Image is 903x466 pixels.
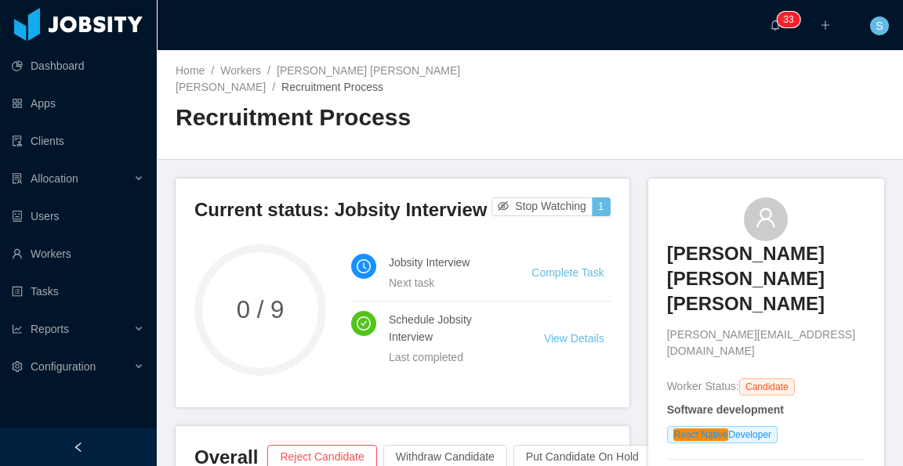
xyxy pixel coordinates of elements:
span: Worker Status: [667,380,739,392]
span: [PERSON_NAME][EMAIL_ADDRESS][DOMAIN_NAME] [667,327,865,359]
a: icon: pie-chartDashboard [12,50,144,81]
i: icon: setting [12,361,23,372]
h3: Current status: Jobsity Interview [194,197,491,222]
h4: Schedule Jobsity Interview [389,311,506,345]
span: Reports [31,323,69,335]
span: S [876,16,883,35]
a: icon: userWorkers [12,238,144,269]
a: Complete Task [531,266,604,279]
i: icon: line-chart [12,323,23,334]
a: icon: auditClients [12,125,144,157]
p: 3 [783,12,789,27]
a: icon: appstoreApps [12,88,144,119]
i: icon: clock-circle [357,259,371,273]
span: Developer [667,426,778,443]
span: / [267,64,270,77]
strong: Software development [667,403,784,416]
sup: 33 [777,12,800,27]
button: icon: eye-invisibleStop Watching [491,197,593,216]
span: / [272,81,275,93]
i: icon: solution [12,173,23,184]
button: 1 [592,197,611,216]
h2: Recruitment Process [176,102,530,134]
i: icon: check-circle [357,316,371,331]
i: icon: bell [770,20,781,31]
h3: [PERSON_NAME] [PERSON_NAME] [PERSON_NAME] [667,241,865,317]
a: Workers [220,64,261,77]
span: / [211,64,214,77]
div: Next task [389,274,494,291]
a: [PERSON_NAME] [PERSON_NAME] [PERSON_NAME] [176,64,460,93]
a: View Details [544,332,604,345]
span: 0 / 9 [194,298,326,322]
h4: Jobsity Interview [389,254,494,271]
a: icon: robotUsers [12,200,144,232]
span: Configuration [31,360,96,373]
span: Allocation [31,172,78,185]
div: Last completed [389,349,506,366]
i: icon: plus [820,20,831,31]
a: [PERSON_NAME] [PERSON_NAME] [PERSON_NAME] [667,241,865,327]
em: React Native [673,428,729,441]
a: icon: profileTasks [12,276,144,307]
a: Home [176,64,205,77]
i: icon: user [755,207,777,229]
span: Candidate [739,378,795,396]
p: 3 [789,12,794,27]
span: Recruitment Process [281,81,383,93]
